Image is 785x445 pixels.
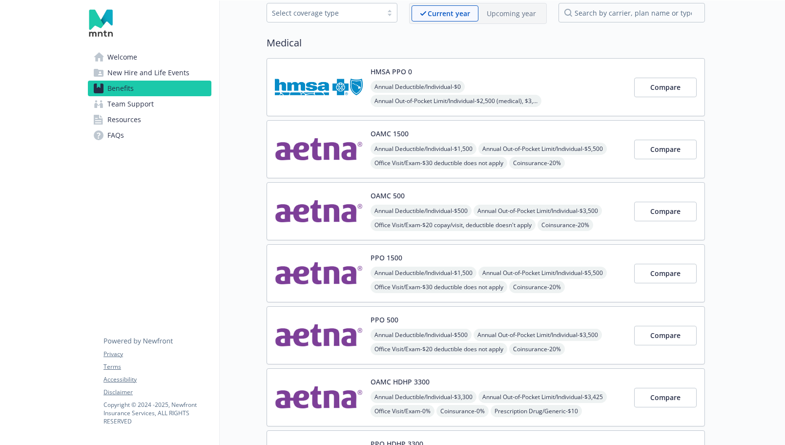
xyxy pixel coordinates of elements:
span: Resources [107,112,141,127]
div: Select coverage type [272,8,377,18]
span: Coinsurance - 20% [509,157,565,169]
img: Aetna Inc carrier logo [275,128,363,170]
span: Office Visit/Exam - $20 deductible does not apply [371,343,507,355]
span: Office Visit/Exam - $30 deductible does not apply [371,281,507,293]
a: Resources [88,112,211,127]
span: Compare [650,83,681,92]
input: search by carrier, plan name or type [558,3,705,22]
span: Annual Out-of-Pocket Limit/Individual - $2,500 (medical), $3,600 (prescription) [371,95,541,107]
button: Compare [634,78,697,97]
img: Aetna Inc carrier logo [275,377,363,418]
span: Compare [650,331,681,340]
img: Aetna Inc carrier logo [275,191,363,232]
span: Compare [650,207,681,216]
button: OAMC 500 [371,191,405,201]
span: Annual Deductible/Individual - $1,500 [371,267,476,279]
span: Annual Deductible/Individual - $1,500 [371,143,476,155]
a: Disclaimer [103,388,211,397]
button: PPO 500 [371,315,398,325]
span: Office Visit/Exam - 0% [371,405,434,417]
a: Privacy [103,350,211,359]
p: Copyright © 2024 - 2025 , Newfront Insurance Services, ALL RIGHTS RESERVED [103,401,211,425]
span: Coinsurance - 0% [436,405,489,417]
span: Office Visit/Exam - $20 copay/visit, deductible doesn't apply [371,219,536,231]
span: Compare [650,269,681,278]
span: Team Support [107,96,154,112]
button: Compare [634,140,697,159]
span: Annual Out-of-Pocket Limit/Individual - $5,500 [478,267,607,279]
a: Terms [103,362,211,371]
span: New Hire and Life Events [107,65,189,81]
span: Welcome [107,49,137,65]
button: HMSA PPO 0 [371,66,412,77]
span: Coinsurance - 20% [509,343,565,355]
span: Compare [650,145,681,154]
span: Prescription Drug/Generic - $10 [491,405,582,417]
span: Annual Out-of-Pocket Limit/Individual - $3,500 [474,329,602,341]
img: Aetna Inc carrier logo [275,315,363,356]
span: Office Visit/Exam - $30 deductible does not apply [371,157,507,169]
button: Compare [634,202,697,221]
button: OAMC HDHP 3300 [371,377,430,387]
span: Annual Out-of-Pocket Limit/Individual - $3,500 [474,205,602,217]
span: Annual Out-of-Pocket Limit/Individual - $3,425 [478,391,607,403]
span: Annual Out-of-Pocket Limit/Individual - $5,500 [478,143,607,155]
span: Annual Deductible/Individual - $3,300 [371,391,476,403]
p: Current year [428,8,470,19]
h2: Medical [267,36,705,50]
button: Compare [634,388,697,407]
span: FAQs [107,127,124,143]
span: Coinsurance - 20% [537,219,593,231]
a: Welcome [88,49,211,65]
span: Annual Deductible/Individual - $500 [371,205,472,217]
a: Accessibility [103,375,211,384]
button: OAMC 1500 [371,128,409,139]
span: Benefits [107,81,134,96]
a: Benefits [88,81,211,96]
img: Aetna Inc carrier logo [275,253,363,294]
button: Compare [634,264,697,283]
a: Team Support [88,96,211,112]
span: Coinsurance - 20% [509,281,565,293]
span: Compare [650,393,681,402]
button: Compare [634,326,697,345]
img: Hawaii Medical Service Association carrier logo [275,66,363,108]
span: Annual Deductible/Individual - $500 [371,329,472,341]
p: Upcoming year [487,8,536,19]
a: FAQs [88,127,211,143]
span: Annual Deductible/Individual - $0 [371,81,465,93]
a: New Hire and Life Events [88,65,211,81]
button: PPO 1500 [371,253,402,263]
